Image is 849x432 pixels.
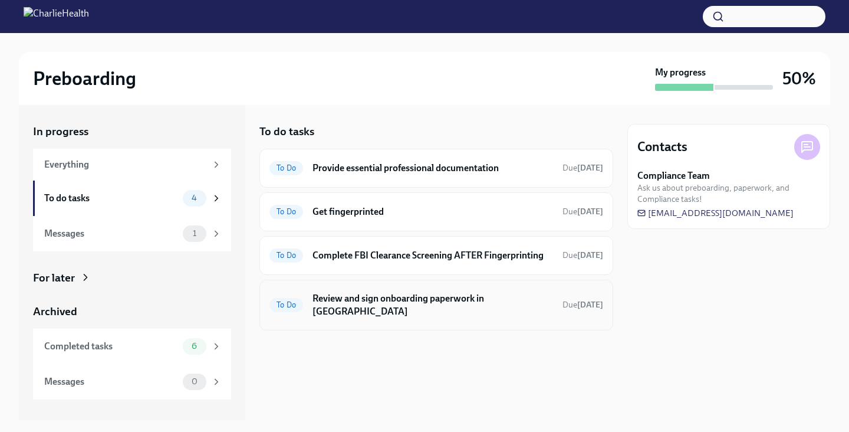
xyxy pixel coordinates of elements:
span: October 17th, 2025 08:00 [562,206,603,217]
span: October 20th, 2025 08:00 [562,250,603,261]
span: To Do [269,251,303,260]
span: October 20th, 2025 08:00 [562,299,603,310]
strong: [DATE] [577,250,603,260]
strong: [DATE] [577,300,603,310]
a: To do tasks4 [33,181,231,216]
span: October 16th, 2025 08:00 [562,162,603,174]
span: Due [562,163,603,173]
strong: My progress [655,66,706,79]
a: Archived [33,304,231,319]
a: To DoComplete FBI Clearance Screening AFTER FingerprintingDue[DATE] [269,246,603,265]
h5: To do tasks [259,124,314,139]
a: To DoGet fingerprintedDue[DATE] [269,202,603,221]
a: Everything [33,149,231,181]
span: To Do [269,163,303,172]
a: Messages0 [33,364,231,400]
strong: [DATE] [577,207,603,217]
span: 0 [185,377,205,386]
h6: Provide essential professional documentation [312,162,553,175]
a: Messages1 [33,216,231,251]
h2: Preboarding [33,67,136,90]
span: 1 [186,229,203,238]
h6: Get fingerprinted [312,205,553,218]
h3: 50% [782,68,816,89]
span: To Do [269,300,303,309]
strong: [DATE] [577,163,603,173]
span: Due [562,300,603,310]
h6: Complete FBI Clearance Screening AFTER Fingerprinting [312,249,553,262]
a: Completed tasks6 [33,329,231,364]
a: [EMAIL_ADDRESS][DOMAIN_NAME] [637,207,794,219]
a: To DoReview and sign onboarding paperwork in [GEOGRAPHIC_DATA]Due[DATE] [269,290,603,320]
span: 4 [185,194,204,202]
div: To do tasks [44,192,178,205]
div: Messages [44,375,178,388]
div: Messages [44,227,178,240]
strong: Compliance Team [637,169,710,182]
a: In progress [33,124,231,139]
h4: Contacts [637,138,687,156]
span: 6 [185,342,204,351]
span: Due [562,250,603,260]
a: For later [33,270,231,286]
div: For later [33,270,75,286]
span: Ask us about preboarding, paperwork, and Compliance tasks! [637,182,820,205]
span: Due [562,207,603,217]
div: Completed tasks [44,340,178,353]
h6: Review and sign onboarding paperwork in [GEOGRAPHIC_DATA] [312,292,553,318]
span: To Do [269,207,303,216]
div: Everything [44,158,206,171]
a: To DoProvide essential professional documentationDue[DATE] [269,159,603,178]
img: CharlieHealth [24,7,89,26]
